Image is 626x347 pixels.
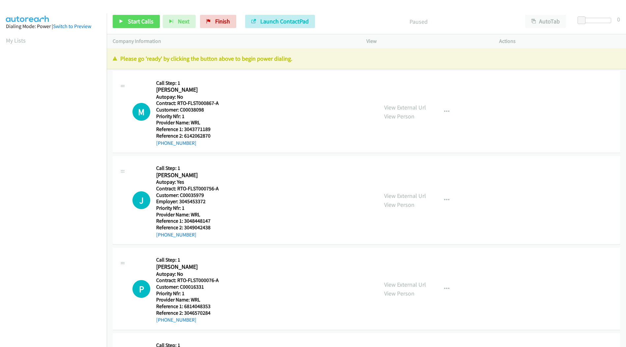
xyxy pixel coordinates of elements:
p: Company Information [113,37,355,45]
h5: Priority Nfr: 1 [156,290,222,297]
div: 0 [617,15,620,24]
a: View Person [384,201,414,208]
h5: Reference 2: 3046570284 [156,310,222,316]
a: View External Url [384,192,426,200]
h1: P [132,280,150,298]
h5: Provider Name: WRL [156,211,222,218]
h5: Reference 2: 6142062870 [156,133,222,139]
h5: Contract: RTO-FLST000756-A [156,185,222,192]
h5: Reference 1: 3048448147 [156,218,222,224]
h5: Call Step: 1 [156,257,222,263]
p: Paused [324,17,513,26]
h5: Provider Name: WRL [156,119,222,126]
div: The call is yet to be attempted [132,280,150,298]
span: Finish [215,17,230,25]
a: [PHONE_NUMBER] [156,140,196,146]
h5: Contract: RTO-FLST000076-A [156,277,222,284]
span: Launch ContactPad [260,17,309,25]
div: Delay between calls (in seconds) [581,18,611,23]
button: Next [163,15,196,28]
h5: Employer: 3045453372 [156,198,222,205]
a: [PHONE_NUMBER] [156,232,196,238]
h5: Customer: C00016331 [156,284,222,290]
h5: Autopay: No [156,94,222,100]
h5: Reference 2: 3049042438 [156,224,222,231]
button: Launch ContactPad [245,15,315,28]
a: View External Url [384,281,426,288]
p: Actions [499,37,620,45]
h5: Reference 1: 6814048353 [156,303,222,310]
h2: [PERSON_NAME] [156,172,222,179]
a: View Person [384,290,414,297]
h5: Call Step: 1 [156,165,222,172]
p: View [366,37,487,45]
h1: M [132,103,150,121]
a: Switch to Preview [53,23,91,29]
h5: Provider Name: WRL [156,297,222,303]
h5: Reference 1: 3043771189 [156,126,222,133]
h5: Priority Nfr: 1 [156,205,222,211]
h2: [PERSON_NAME] [156,263,222,271]
h5: Autopay: No [156,271,222,277]
a: View Person [384,112,414,120]
div: Dialing Mode: Power | [6,22,101,30]
a: View External Url [384,104,426,111]
h5: Contract: RTO-FLST000867-A [156,100,222,107]
h1: J [132,191,150,209]
h5: Call Step: 1 [156,80,222,86]
h5: Customer: C00038098 [156,107,222,113]
div: The call is yet to be attempted [132,103,150,121]
h2: [PERSON_NAME] [156,86,222,94]
h5: Priority Nfr: 1 [156,113,222,120]
a: Finish [200,15,236,28]
span: Next [178,17,189,25]
a: [PHONE_NUMBER] [156,317,196,323]
p: Please go 'ready' by clicking the button above to begin power dialing. [113,54,620,63]
div: The call is yet to be attempted [132,191,150,209]
h5: Autopay: Yes [156,179,222,185]
button: AutoTab [525,15,566,28]
a: My Lists [6,37,26,44]
h5: Customer: C00035979 [156,192,222,199]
